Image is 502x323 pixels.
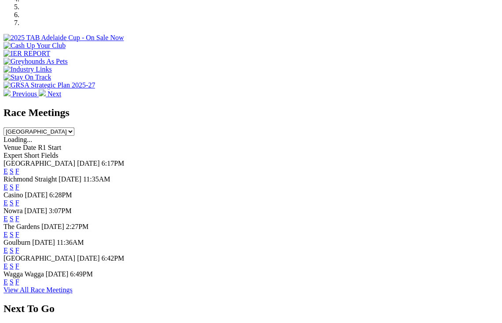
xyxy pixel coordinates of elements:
[4,270,44,278] span: Wagga Wagga
[10,215,14,222] a: S
[15,231,19,238] a: F
[39,90,61,98] a: Next
[32,239,55,246] span: [DATE]
[4,231,8,238] a: E
[41,152,58,159] span: Fields
[4,144,21,151] span: Venue
[39,89,46,96] img: chevron-right-pager-white.svg
[15,215,19,222] a: F
[4,215,8,222] a: E
[10,199,14,207] a: S
[4,286,73,294] a: View All Race Meetings
[4,160,75,167] span: [GEOGRAPHIC_DATA]
[46,270,69,278] span: [DATE]
[4,152,22,159] span: Expert
[4,278,8,286] a: E
[4,50,50,58] img: IER REPORT
[4,239,30,246] span: Goulburn
[4,81,95,89] img: GRSA Strategic Plan 2025-27
[49,207,72,214] span: 3:07PM
[4,254,75,262] span: [GEOGRAPHIC_DATA]
[15,183,19,191] a: F
[38,144,61,151] span: R1 Start
[83,175,110,183] span: 11:35AM
[15,247,19,254] a: F
[4,175,57,183] span: Richmond Straight
[10,278,14,286] a: S
[4,73,51,81] img: Stay On Track
[10,262,14,270] a: S
[4,191,23,199] span: Casino
[4,58,68,65] img: Greyhounds As Pets
[49,191,72,199] span: 6:28PM
[77,160,100,167] span: [DATE]
[15,262,19,270] a: F
[25,207,48,214] span: [DATE]
[70,270,93,278] span: 6:49PM
[77,254,100,262] span: [DATE]
[4,183,8,191] a: E
[4,262,8,270] a: E
[66,223,89,230] span: 2:27PM
[4,89,11,96] img: chevron-left-pager-white.svg
[10,247,14,254] a: S
[15,278,19,286] a: F
[4,247,8,254] a: E
[15,167,19,175] a: F
[4,34,124,42] img: 2025 TAB Adelaide Cup - On Sale Now
[4,199,8,207] a: E
[25,191,48,199] span: [DATE]
[102,160,125,167] span: 6:17PM
[10,231,14,238] a: S
[12,90,37,98] span: Previous
[10,183,14,191] a: S
[48,90,61,98] span: Next
[10,167,14,175] a: S
[4,65,52,73] img: Industry Links
[41,223,64,230] span: [DATE]
[4,167,8,175] a: E
[59,175,81,183] span: [DATE]
[4,90,39,98] a: Previous
[4,136,32,143] span: Loading...
[4,107,498,119] h2: Race Meetings
[15,199,19,207] a: F
[4,303,498,315] h2: Next To Go
[23,144,36,151] span: Date
[4,207,23,214] span: Nowra
[57,239,84,246] span: 11:36AM
[102,254,125,262] span: 6:42PM
[24,152,40,159] span: Short
[4,42,66,50] img: Cash Up Your Club
[4,223,40,230] span: The Gardens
